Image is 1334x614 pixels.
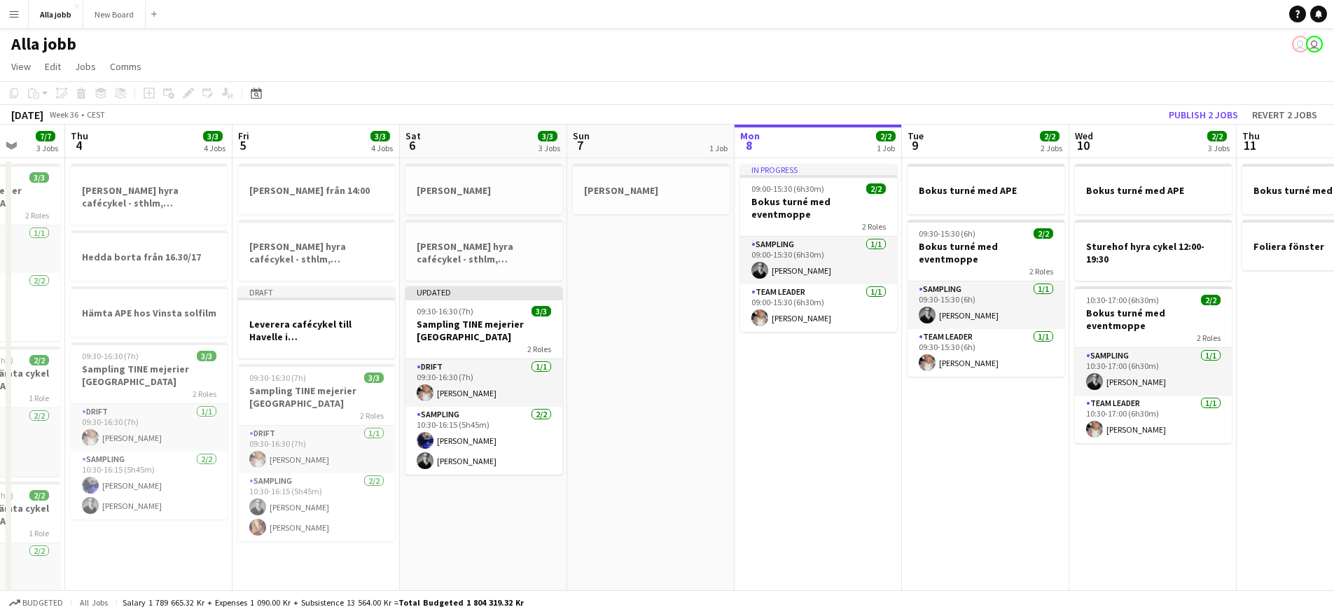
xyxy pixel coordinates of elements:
app-job-card: 09:30-15:30 (6h)2/2Bokus turné med eventmoppe2 RolesSampling1/109:30-15:30 (6h)[PERSON_NAME]Team ... [908,220,1064,377]
span: 10 [1073,137,1093,153]
span: 3/3 [370,131,390,141]
span: Wed [1075,130,1093,142]
span: 09:00-15:30 (6h30m) [751,183,824,194]
span: Week 36 [46,109,81,120]
div: 4 Jobs [371,143,393,153]
span: 8 [738,137,760,153]
a: View [6,57,36,76]
div: 3 Jobs [1208,143,1230,153]
span: Jobs [75,60,96,73]
button: Budgeted [7,595,65,610]
button: New Board [83,1,146,28]
span: 2 Roles [1197,333,1221,343]
div: Sturehof hyra cykel 12:00-19:30 [1075,220,1232,281]
div: [PERSON_NAME] hyra cafécykel - sthlm, [GEOGRAPHIC_DATA], cph [405,220,562,281]
button: Alla jobb [29,1,83,28]
app-job-card: 09:30-16:30 (7h)3/3Sampling TINE mejerier [GEOGRAPHIC_DATA]2 RolesDrift1/109:30-16:30 (7h)[PERSON... [238,364,395,541]
a: Jobs [69,57,102,76]
div: In progress [740,164,897,175]
span: 7 [571,137,590,153]
span: 2 Roles [193,389,216,399]
div: 09:30-16:30 (7h)3/3Sampling TINE mejerier [GEOGRAPHIC_DATA]2 RolesDrift1/109:30-16:30 (7h)[PERSON... [71,342,228,519]
h3: Hedda borta från 16.30/17 [71,251,228,263]
app-card-role: Drift1/109:30-16:30 (7h)[PERSON_NAME] [71,404,228,452]
h3: Sampling TINE mejerier [GEOGRAPHIC_DATA] [238,384,395,410]
app-card-role: Team Leader1/109:00-15:30 (6h30m)[PERSON_NAME] [740,284,897,332]
span: 2 Roles [862,221,886,232]
span: Tue [908,130,924,142]
app-user-avatar: Emil Hasselberg [1292,36,1309,53]
h3: Bokus turné med eventmoppe [740,195,897,221]
span: 5 [236,137,249,153]
span: 2/2 [876,131,896,141]
span: 2/2 [1201,295,1221,305]
div: 3 Jobs [539,143,560,153]
h3: Bokus turné med eventmoppe [908,240,1064,265]
h3: [PERSON_NAME] hyra cafécykel - sthlm, [GEOGRAPHIC_DATA], cph [405,240,562,265]
span: 2/2 [29,355,49,365]
h3: [PERSON_NAME] från 14:00 [238,184,395,197]
app-job-card: Updated09:30-16:30 (7h)3/3Sampling TINE mejerier [GEOGRAPHIC_DATA]2 RolesDrift1/109:30-16:30 (7h)... [405,286,562,475]
span: 2 Roles [527,344,551,354]
span: 9 [905,137,924,153]
span: Total Budgeted 1 804 319.32 kr [398,597,524,608]
span: Sat [405,130,421,142]
h3: Hämta APE hos Vinsta solfilm [71,307,228,319]
h3: Bokus turné med APE [1075,184,1232,197]
app-job-card: [PERSON_NAME] hyra cafécykel - sthlm, [GEOGRAPHIC_DATA], cph [71,164,228,225]
div: Updated [405,286,562,298]
app-card-role: Sampling2/210:30-16:15 (5h45m)[PERSON_NAME][PERSON_NAME] [238,473,395,541]
button: Revert 2 jobs [1246,106,1323,124]
h3: [PERSON_NAME] hyra cafécykel - sthlm, [GEOGRAPHIC_DATA], cph [71,184,228,209]
div: 1 Job [709,143,728,153]
app-card-role: Sampling1/110:30-17:00 (6h30m)[PERSON_NAME] [1075,348,1232,396]
span: Sun [573,130,590,142]
span: 3/3 [203,131,223,141]
span: 3/3 [197,351,216,361]
app-job-card: Hedda borta från 16.30/17 [71,230,228,281]
div: 2 Jobs [1041,143,1062,153]
app-job-card: Bokus turné med APE [908,164,1064,214]
app-job-card: [PERSON_NAME] från 14:00 [238,164,395,214]
h3: [PERSON_NAME] [405,184,562,197]
a: Edit [39,57,67,76]
h3: Sampling TINE mejerier [GEOGRAPHIC_DATA] [405,318,562,343]
span: 6 [403,137,421,153]
div: Hämta APE hos Vinsta solfilm [71,286,228,337]
h3: Bokus turné med eventmoppe [1075,307,1232,332]
app-job-card: [PERSON_NAME] [405,164,562,214]
span: 09:30-16:30 (7h) [249,372,306,383]
span: 2 Roles [1029,266,1053,277]
span: Comms [110,60,141,73]
h3: Bokus turné med APE [908,184,1064,197]
app-job-card: [PERSON_NAME] hyra cafécykel - sthlm, [GEOGRAPHIC_DATA], cph [238,220,395,281]
span: All jobs [77,597,111,608]
span: 10:30-17:00 (6h30m) [1086,295,1159,305]
h3: [PERSON_NAME] [573,184,730,197]
span: 2/2 [1207,131,1227,141]
h3: Sturehof hyra cykel 12:00-19:30 [1075,240,1232,265]
app-job-card: In progress09:00-15:30 (6h30m)2/2Bokus turné med eventmoppe2 RolesSampling1/109:00-15:30 (6h30m)[... [740,164,897,332]
a: Comms [104,57,147,76]
span: 2 Roles [25,210,49,221]
span: 3/3 [538,131,557,141]
span: Thu [1242,130,1260,142]
app-card-role: Drift1/109:30-16:30 (7h)[PERSON_NAME] [405,359,562,407]
span: 4 [69,137,88,153]
app-job-card: DraftLeverera cafécykel till Havelle i [GEOGRAPHIC_DATA] [238,286,395,358]
span: 1 Role [29,528,49,538]
span: 09:30-16:30 (7h) [82,351,139,361]
div: [DATE] [11,108,43,122]
div: [PERSON_NAME] [573,164,730,214]
span: 3/3 [29,172,49,183]
div: 4 Jobs [204,143,225,153]
app-card-role: Sampling2/210:30-16:15 (5h45m)[PERSON_NAME][PERSON_NAME] [405,407,562,475]
h3: Leverera cafécykel till Havelle i [GEOGRAPHIC_DATA] [238,318,395,343]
